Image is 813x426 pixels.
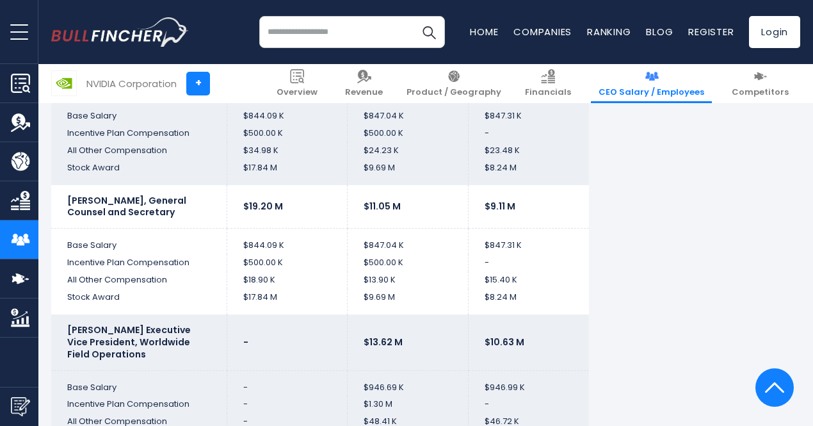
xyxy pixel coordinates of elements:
b: - [243,336,248,348]
td: $844.09 K [227,229,348,254]
a: Financials [517,64,579,103]
td: Incentive Plan Compensation [51,396,227,413]
td: $9.69 M [348,160,469,185]
b: $11.05 M [364,200,401,213]
b: $9.11 M [485,200,515,213]
td: Base Salary [51,370,227,396]
a: Competitors [724,64,796,103]
a: Revenue [337,64,390,103]
td: Stock Award [51,160,227,185]
a: Home [470,25,498,38]
a: Blog [646,25,673,38]
td: $500.00 K [348,125,469,142]
td: - [227,370,348,396]
td: $8.24 M [468,289,589,315]
td: $847.04 K [348,229,469,254]
span: Overview [277,87,318,98]
td: $847.31 K [468,229,589,254]
a: Login [749,16,800,48]
td: $844.09 K [227,99,348,125]
img: bullfincher logo [51,17,189,47]
a: Overview [269,64,325,103]
a: Product / Geography [399,64,509,103]
td: - [468,396,589,413]
b: $19.20 M [243,200,283,213]
img: NVDA logo [52,71,76,95]
td: Incentive Plan Compensation [51,254,227,272]
td: $18.90 K [227,272,348,289]
td: - [468,125,589,142]
td: $23.48 K [468,142,589,160]
td: Base Salary [51,229,227,254]
span: Revenue [345,87,383,98]
td: $500.00 K [227,125,348,142]
a: Register [688,25,734,38]
td: $847.04 K [348,99,469,125]
a: Companies [513,25,572,38]
span: Competitors [732,87,789,98]
td: All Other Compensation [51,142,227,160]
td: $946.99 K [468,370,589,396]
span: Product / Geography [406,87,501,98]
td: Base Salary [51,99,227,125]
td: $946.69 K [348,370,469,396]
td: $8.24 M [468,160,589,185]
td: $1.30 M [348,396,469,413]
b: [PERSON_NAME], General Counsel and Secretary [67,194,186,219]
td: $9.69 M [348,289,469,315]
td: $17.84 M [227,289,348,315]
b: $10.63 M [485,336,524,348]
td: Stock Award [51,289,227,315]
td: - [468,254,589,272]
button: Search [413,16,445,48]
td: $34.98 K [227,142,348,160]
td: $17.84 M [227,160,348,185]
a: Go to homepage [51,17,189,47]
td: Incentive Plan Compensation [51,125,227,142]
td: All Other Compensation [51,272,227,289]
td: $15.40 K [468,272,589,289]
div: NVIDIA Corporation [86,76,177,91]
b: $13.62 M [364,336,403,348]
a: Ranking [587,25,631,38]
b: [PERSON_NAME] Executive Vice President, Worldwide Field Operations [67,324,191,361]
span: CEO Salary / Employees [599,87,704,98]
td: $847.31 K [468,99,589,125]
td: - [227,396,348,413]
td: $13.90 K [348,272,469,289]
td: $500.00 K [348,254,469,272]
a: CEO Salary / Employees [591,64,712,103]
a: + [186,72,210,95]
td: $500.00 K [227,254,348,272]
td: $24.23 K [348,142,469,160]
span: Financials [525,87,571,98]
